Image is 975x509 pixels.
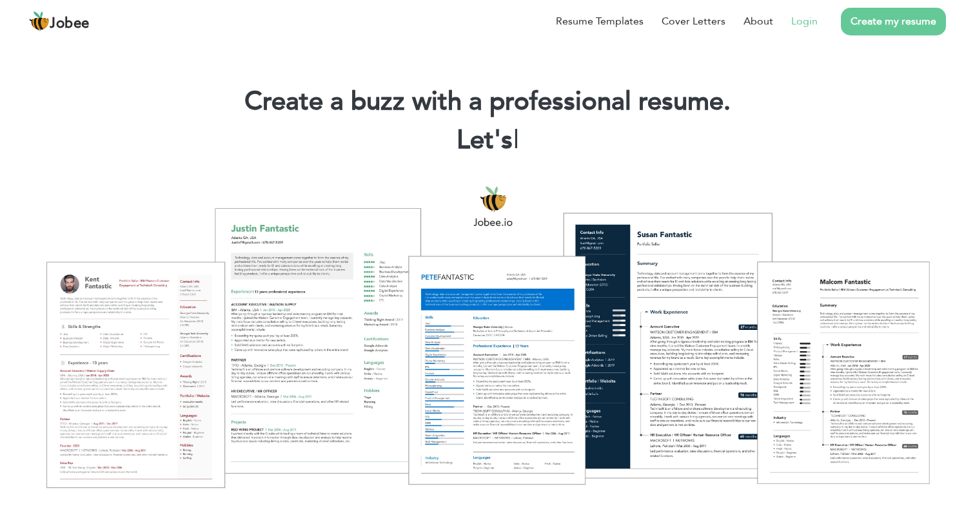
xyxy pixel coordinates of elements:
[841,8,946,35] a: Create my resume
[29,11,90,32] a: Jobee
[513,122,519,158] span: |
[29,11,50,32] img: jobee.io
[791,14,818,29] a: Login
[662,14,725,29] a: Cover Letters
[50,17,90,31] span: Jobee
[19,124,956,157] h2: Let's
[19,85,956,119] h1: Create a buzz with a professional resume.
[744,14,773,29] a: About
[556,14,644,29] a: Resume Templates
